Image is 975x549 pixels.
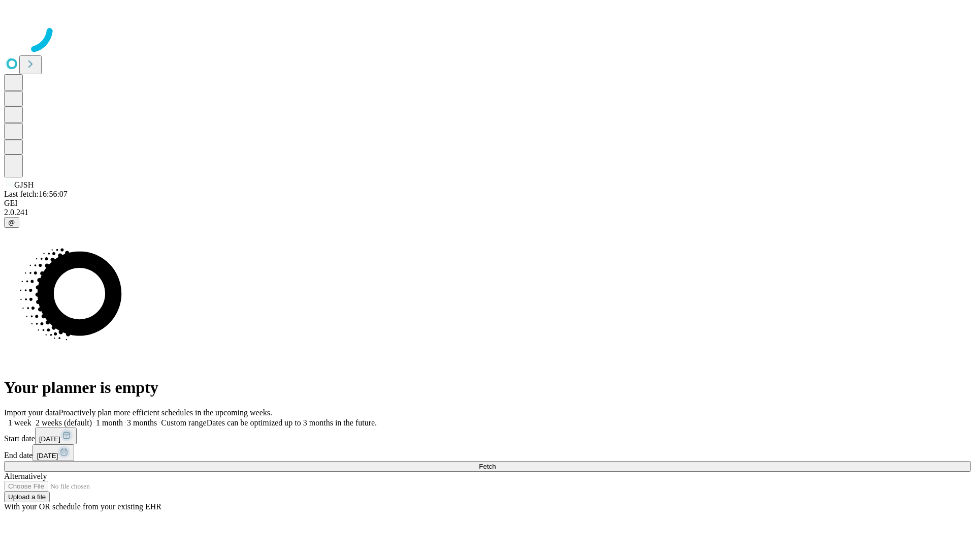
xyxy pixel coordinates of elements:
[8,418,31,427] span: 1 week
[96,418,123,427] span: 1 month
[4,492,50,502] button: Upload a file
[36,418,92,427] span: 2 weeks (default)
[39,435,60,443] span: [DATE]
[479,463,496,470] span: Fetch
[161,418,206,427] span: Custom range
[32,444,74,461] button: [DATE]
[4,208,971,217] div: 2.0.241
[4,461,971,472] button: Fetch
[4,378,971,397] h1: Your planner is empty
[4,428,971,444] div: Start date
[14,180,34,189] span: GJSH
[37,452,58,460] span: [DATE]
[207,418,377,427] span: Dates can be optimized up to 3 months in the future.
[4,502,161,511] span: With your OR schedule from your existing EHR
[8,219,15,226] span: @
[127,418,157,427] span: 3 months
[4,444,971,461] div: End date
[4,199,971,208] div: GEI
[4,408,59,417] span: Import your data
[59,408,272,417] span: Proactively plan more efficient schedules in the upcoming weeks.
[4,190,68,198] span: Last fetch: 16:56:07
[4,217,19,228] button: @
[35,428,77,444] button: [DATE]
[4,472,47,480] span: Alternatively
